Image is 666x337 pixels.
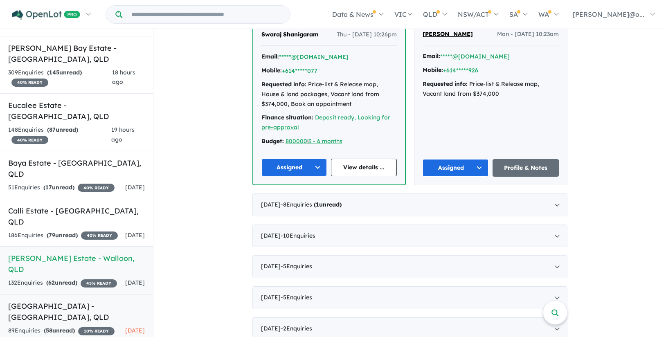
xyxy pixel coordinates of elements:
strong: ( unread) [43,184,74,191]
a: [PERSON_NAME] [423,29,473,39]
h5: Calli Estate - [GEOGRAPHIC_DATA] , QLD [8,205,145,227]
strong: Budget: [261,137,284,145]
button: Assigned [261,159,327,176]
div: 309 Enquir ies [8,68,112,88]
input: Try estate name, suburb, builder or developer [124,6,288,23]
span: 40 % READY [81,231,118,240]
a: 800000 [286,137,307,145]
span: - 5 Enquir ies [281,263,312,270]
span: Swaraj Shanigaram [261,31,318,38]
h5: [PERSON_NAME] Estate - Walloon , QLD [8,253,145,275]
div: 148 Enquir ies [8,125,111,145]
span: [DATE] [125,184,145,191]
div: Price-list & Release map, House & land packages, Vacant land from $374,000, Book an appointment [261,80,397,109]
span: 62 [48,279,55,286]
h5: Eucalee Estate - [GEOGRAPHIC_DATA] , QLD [8,100,145,122]
span: 87 [49,126,56,133]
div: 51 Enquir ies [8,183,115,193]
div: | [261,137,397,146]
a: Deposit ready, Looking for pre-approval [261,114,390,131]
span: 79 [49,231,55,239]
h5: [GEOGRAPHIC_DATA] - [GEOGRAPHIC_DATA] , QLD [8,301,145,323]
strong: ( unread) [314,201,342,208]
span: 40 % READY [11,136,48,144]
span: 1 [316,201,319,208]
span: [DATE] [125,327,145,334]
span: 45 % READY [81,279,117,288]
div: [DATE] [252,225,567,247]
strong: Mobile: [423,66,443,74]
span: 40 % READY [78,184,115,192]
span: 17 [45,184,52,191]
div: [DATE] [252,255,567,278]
div: [DATE] [252,193,567,216]
span: 18 hours ago [112,69,135,86]
div: 132 Enquir ies [8,278,117,288]
a: 3 - 6 months [308,137,342,145]
strong: Mobile: [261,67,282,74]
a: Profile & Notes [493,159,559,177]
span: 10 % READY [78,327,115,335]
strong: Finance situation: [261,114,313,121]
span: 19 hours ago [111,126,135,143]
div: 89 Enquir ies [8,326,115,336]
span: [PERSON_NAME]@o... [573,10,644,18]
span: - 10 Enquir ies [281,232,315,239]
strong: ( unread) [47,231,78,239]
h5: [PERSON_NAME] Bay Estate - [GEOGRAPHIC_DATA] , QLD [8,43,145,65]
span: [DATE] [125,279,145,286]
span: 145 [49,69,59,76]
span: Mon - [DATE] 10:23am [497,29,559,39]
strong: ( unread) [47,126,78,133]
span: - 5 Enquir ies [281,294,312,301]
span: 40 % READY [11,79,48,87]
strong: ( unread) [47,69,82,76]
strong: ( unread) [46,279,77,286]
strong: Email: [423,52,440,60]
span: [PERSON_NAME] [423,30,473,38]
a: View details ... [331,159,397,176]
strong: Email: [261,53,279,60]
strong: Requested info: [261,81,306,88]
div: Price-list & Release map, Vacant land from $374,000 [423,79,559,99]
span: [DATE] [125,231,145,239]
div: 186 Enquir ies [8,231,118,240]
button: Assigned [423,159,489,177]
span: - 8 Enquir ies [281,201,342,208]
span: 58 [46,327,52,334]
img: Openlot PRO Logo White [12,10,80,20]
span: Thu - [DATE] 10:26pm [337,30,397,40]
a: Swaraj Shanigaram [261,30,318,40]
strong: Requested info: [423,80,468,88]
span: - 2 Enquir ies [281,325,312,332]
h5: Baya Estate - [GEOGRAPHIC_DATA] , QLD [8,157,145,180]
div: [DATE] [252,286,567,309]
strong: ( unread) [44,327,75,334]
